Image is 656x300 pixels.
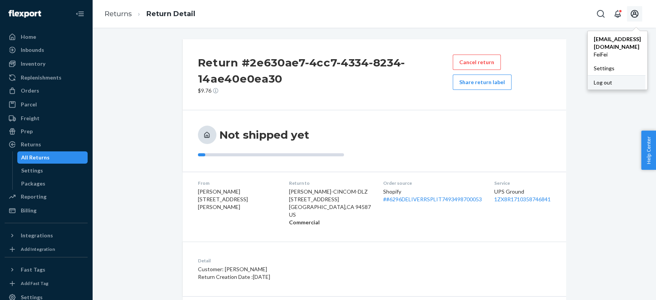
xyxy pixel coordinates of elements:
[5,138,88,151] a: Returns
[594,51,641,58] span: FeiFei
[593,6,608,22] button: Open Search Box
[8,10,41,18] img: Flexport logo
[5,85,88,97] a: Orders
[198,188,248,210] span: [PERSON_NAME] [STREET_ADDRESS][PERSON_NAME]
[72,6,88,22] button: Close Navigation
[627,6,642,22] button: Open account menu
[453,55,501,70] button: Cancel return
[5,279,88,288] a: Add Fast Tag
[594,35,641,51] span: [EMAIL_ADDRESS][DOMAIN_NAME]
[588,32,647,61] a: [EMAIL_ADDRESS][DOMAIN_NAME]FeiFei
[21,246,55,252] div: Add Integration
[17,151,88,164] a: All Returns
[383,180,482,186] dt: Order source
[21,74,61,81] div: Replenishments
[198,265,410,273] p: Customer: [PERSON_NAME]
[21,128,33,135] div: Prep
[289,219,320,225] strong: Commercial
[494,188,524,195] span: UPS Ground
[21,33,36,41] div: Home
[198,55,453,87] h2: Return #2e630ae7-4cc7-4334-8234-14ae40e0ea30
[198,273,410,281] p: Return Creation Date : [DATE]
[21,266,45,273] div: Fast Tags
[17,164,88,177] a: Settings
[289,211,371,219] p: US
[5,44,88,56] a: Inbounds
[453,75,512,90] button: Share return label
[105,10,132,18] a: Returns
[21,101,37,108] div: Parcel
[198,180,277,186] dt: From
[5,71,88,84] a: Replenishments
[21,207,37,214] div: Billing
[289,180,371,186] dt: Return to
[21,114,40,122] div: Freight
[21,46,44,54] div: Inbounds
[5,245,88,254] a: Add Integration
[494,196,551,202] a: 1ZX8R1710358746841
[21,232,53,239] div: Integrations
[21,280,48,287] div: Add Fast Tag
[17,177,88,190] a: Packages
[5,191,88,203] a: Reporting
[5,98,88,111] a: Parcel
[5,264,88,276] button: Fast Tags
[383,188,482,203] div: Shopify
[21,154,50,161] div: All Returns
[146,10,195,18] a: Return Detail
[98,3,201,25] ol: breadcrumbs
[198,257,410,264] dt: Detail
[588,75,645,90] button: Log out
[289,188,371,196] p: [PERSON_NAME]-CINCOM-DLZ
[5,31,88,43] a: Home
[588,61,647,75] a: Settings
[219,128,309,142] h3: Not shipped yet
[289,203,371,211] p: [GEOGRAPHIC_DATA] , CA 94587
[21,141,41,148] div: Returns
[5,204,88,217] a: Billing
[21,167,43,174] div: Settings
[5,229,88,242] button: Integrations
[21,193,47,201] div: Reporting
[21,60,45,68] div: Inventory
[21,87,39,94] div: Orders
[610,6,625,22] button: Open notifications
[198,87,453,94] p: $9.76
[5,58,88,70] a: Inventory
[383,196,482,202] a: ##6296DELIVERRSPLIT7493498700053
[21,180,45,187] div: Packages
[5,112,88,124] a: Freight
[289,196,371,203] p: [STREET_ADDRESS]
[494,180,551,186] dt: Service
[641,131,656,170] button: Help Center
[5,125,88,138] a: Prep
